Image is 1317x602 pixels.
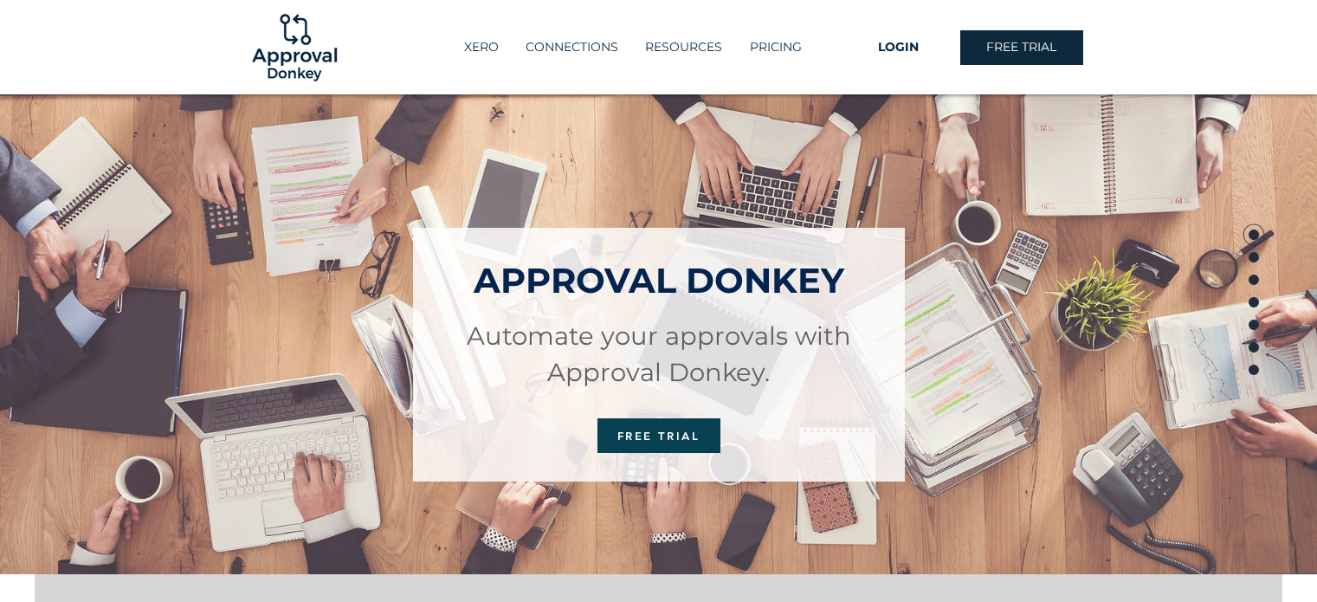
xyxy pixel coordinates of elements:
[597,418,720,453] a: FREE TRIAL
[735,33,815,61] a: PRICING
[960,30,1083,65] a: FREE TRIAL
[1242,223,1266,379] nav: Page
[617,429,700,443] span: FREE TRIAL
[512,33,631,61] a: CONNECTIONS
[986,39,1056,56] span: FREE TRIAL
[837,30,960,65] a: LOGIN
[636,33,731,61] p: RESOURCES
[467,320,851,387] span: Automate your approvals with Approval Donkey.
[517,33,627,61] p: CONNECTIONS
[878,39,919,56] span: LOGIN
[455,33,507,61] p: XERO
[429,33,837,61] nav: Site
[631,33,735,61] div: RESOURCES
[450,33,512,61] a: XERO
[474,259,844,301] span: APPROVAL DONKEY
[741,33,810,61] p: PRICING
[248,1,341,94] img: Logo-01.png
